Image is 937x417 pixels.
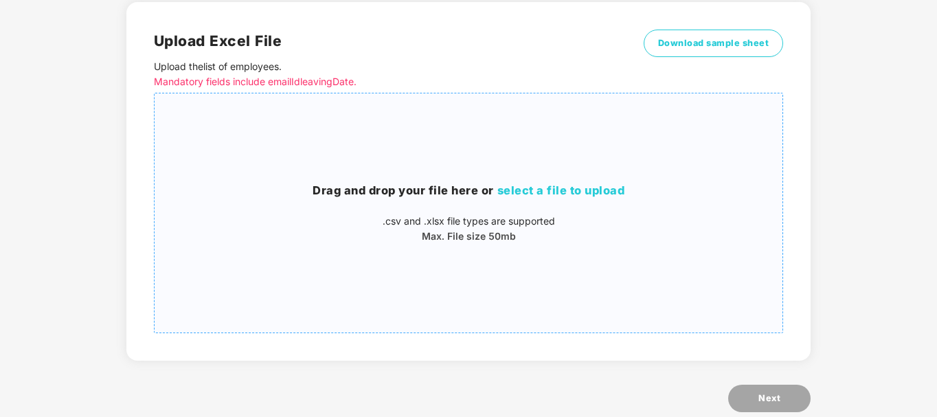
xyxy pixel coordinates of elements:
h2: Upload Excel File [154,30,626,52]
button: Download sample sheet [644,30,784,57]
span: Drag and drop your file here orselect a file to upload.csv and .xlsx file types are supportedMax.... [155,93,782,333]
p: Max. File size 50mb [155,229,782,244]
span: select a file to upload [497,183,625,197]
p: .csv and .xlsx file types are supported [155,214,782,229]
p: Upload the list of employees . [154,59,626,89]
h3: Drag and drop your file here or [155,182,782,200]
span: Download sample sheet [658,36,769,50]
p: Mandatory fields include emailId leavingDate. [154,74,626,89]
